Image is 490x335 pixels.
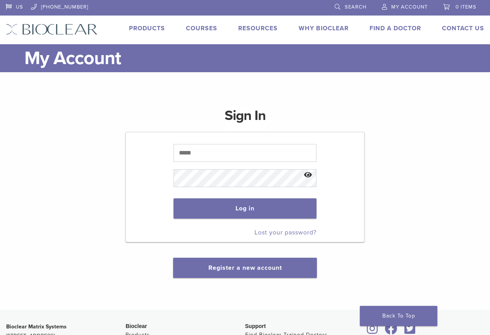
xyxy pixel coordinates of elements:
[225,106,266,131] h1: Sign In
[382,327,400,335] a: Bioclear
[402,327,418,335] a: Bioclear
[186,24,217,32] a: Courses
[238,24,278,32] a: Resources
[126,323,147,329] span: Bioclear
[173,258,317,278] button: Register a new account
[370,24,421,32] a: Find A Doctor
[391,4,428,10] span: My Account
[208,264,282,272] a: Register a new account
[345,4,366,10] span: Search
[254,229,316,236] a: Lost your password?
[360,306,437,326] a: Back To Top
[300,165,316,185] button: Show password
[299,24,349,32] a: Why Bioclear
[456,4,476,10] span: 0 items
[174,198,316,219] button: Log in
[245,323,266,329] span: Support
[364,327,381,335] a: Bioclear
[6,24,98,35] img: Bioclear
[129,24,165,32] a: Products
[24,44,484,72] h1: My Account
[442,24,484,32] a: Contact Us
[6,323,67,330] strong: Bioclear Matrix Systems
